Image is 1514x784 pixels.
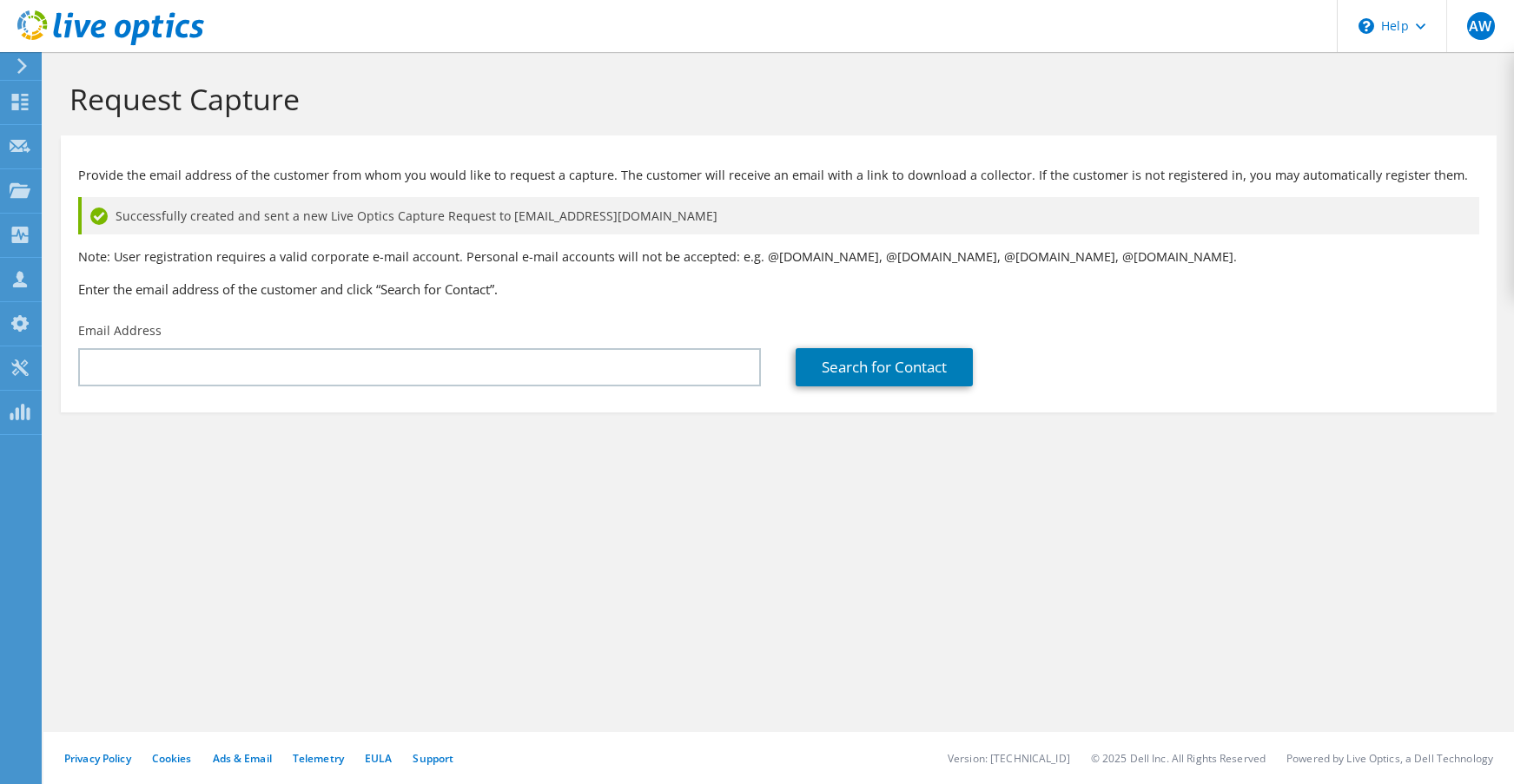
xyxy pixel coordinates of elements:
[78,166,1479,185] p: Provide the email address of the customer from whom you would like to request a capture. The cust...
[413,751,453,766] a: Support
[213,751,272,766] a: Ads & Email
[78,280,1479,299] h3: Enter the email address of the customer and click “Search for Contact”.
[1359,18,1374,34] svg: \n
[78,322,162,339] label: Email Address
[78,247,1479,267] p: Note: User registration requires a valid corporate e-mail account. Personal e-mail accounts will ...
[64,751,131,766] a: Privacy Policy
[1467,12,1495,40] span: AW
[948,751,1070,766] li: Version: [TECHNICAL_ID]
[365,751,392,766] a: EULA
[293,751,344,766] a: Telemetry
[1286,751,1493,766] li: Powered by Live Optics, a Dell Technology
[116,207,717,226] span: Successfully created and sent a new Live Optics Capture Request to [EMAIL_ADDRESS][DOMAIN_NAME]
[796,348,973,386] a: Search for Contact
[1091,751,1266,766] li: © 2025 Dell Inc. All Rights Reserved
[69,81,1479,117] h1: Request Capture
[152,751,192,766] a: Cookies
